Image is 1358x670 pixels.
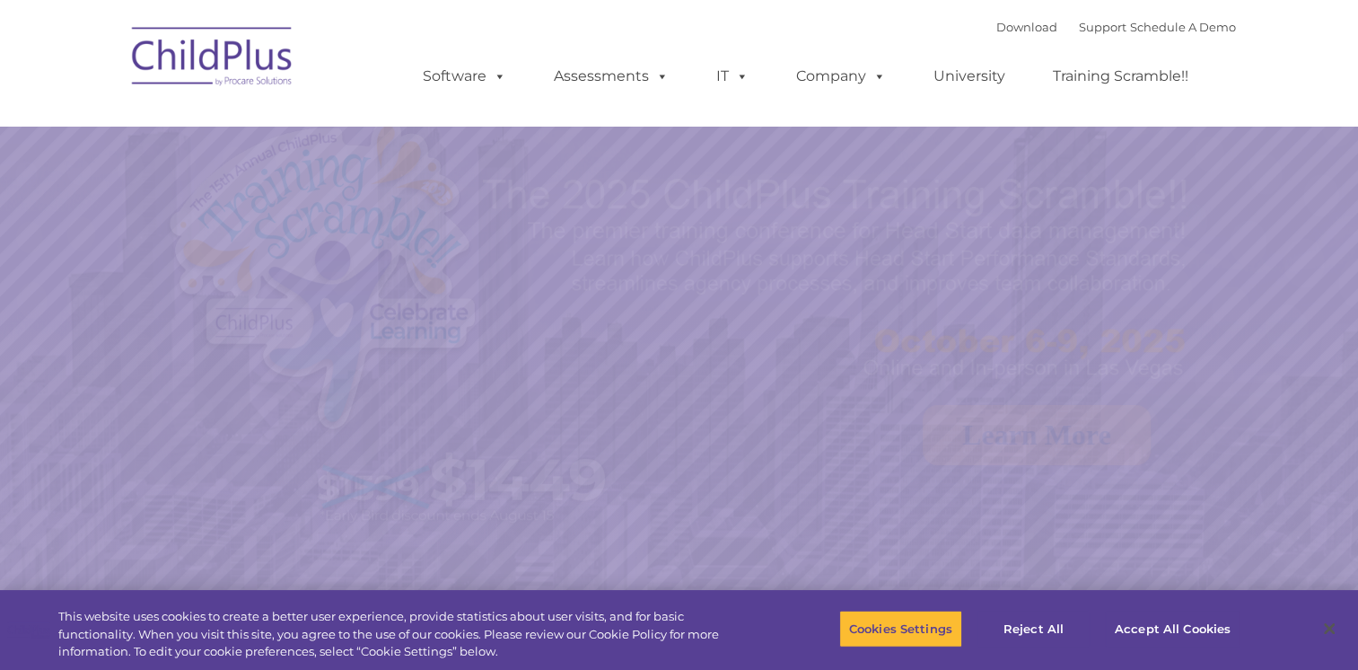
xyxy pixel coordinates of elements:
[1130,20,1236,34] a: Schedule A Demo
[698,58,767,94] a: IT
[123,14,302,104] img: ChildPlus by Procare Solutions
[977,610,1090,648] button: Reject All
[923,405,1151,465] a: Learn More
[58,608,747,661] div: This website uses cookies to create a better user experience, provide statistics about user visit...
[996,20,1236,34] font: |
[778,58,904,94] a: Company
[1035,58,1206,94] a: Training Scramble!!
[1079,20,1126,34] a: Support
[996,20,1057,34] a: Download
[916,58,1023,94] a: University
[1105,610,1240,648] button: Accept All Cookies
[405,58,524,94] a: Software
[1310,609,1349,648] button: Close
[839,610,962,648] button: Cookies Settings
[536,58,687,94] a: Assessments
